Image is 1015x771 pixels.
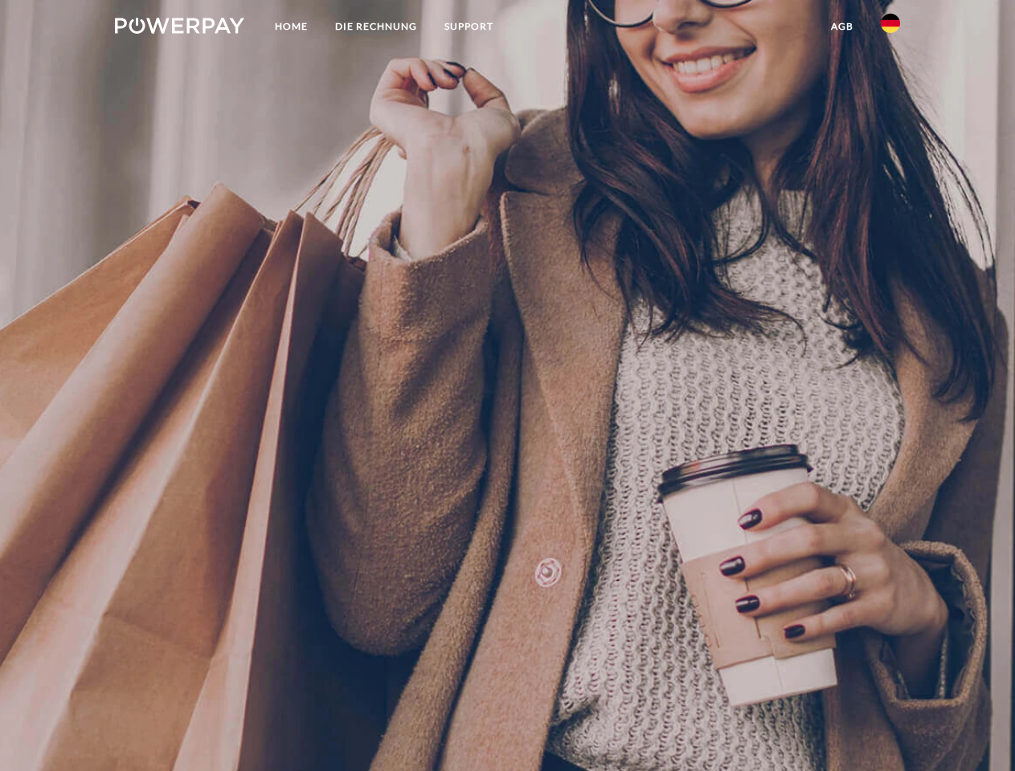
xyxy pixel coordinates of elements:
[321,12,431,41] a: DIE RECHNUNG
[817,12,867,41] a: agb
[881,14,900,33] img: de
[115,18,244,34] img: logo-powerpay-white.svg
[431,12,507,41] a: SUPPORT
[261,12,321,41] a: Home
